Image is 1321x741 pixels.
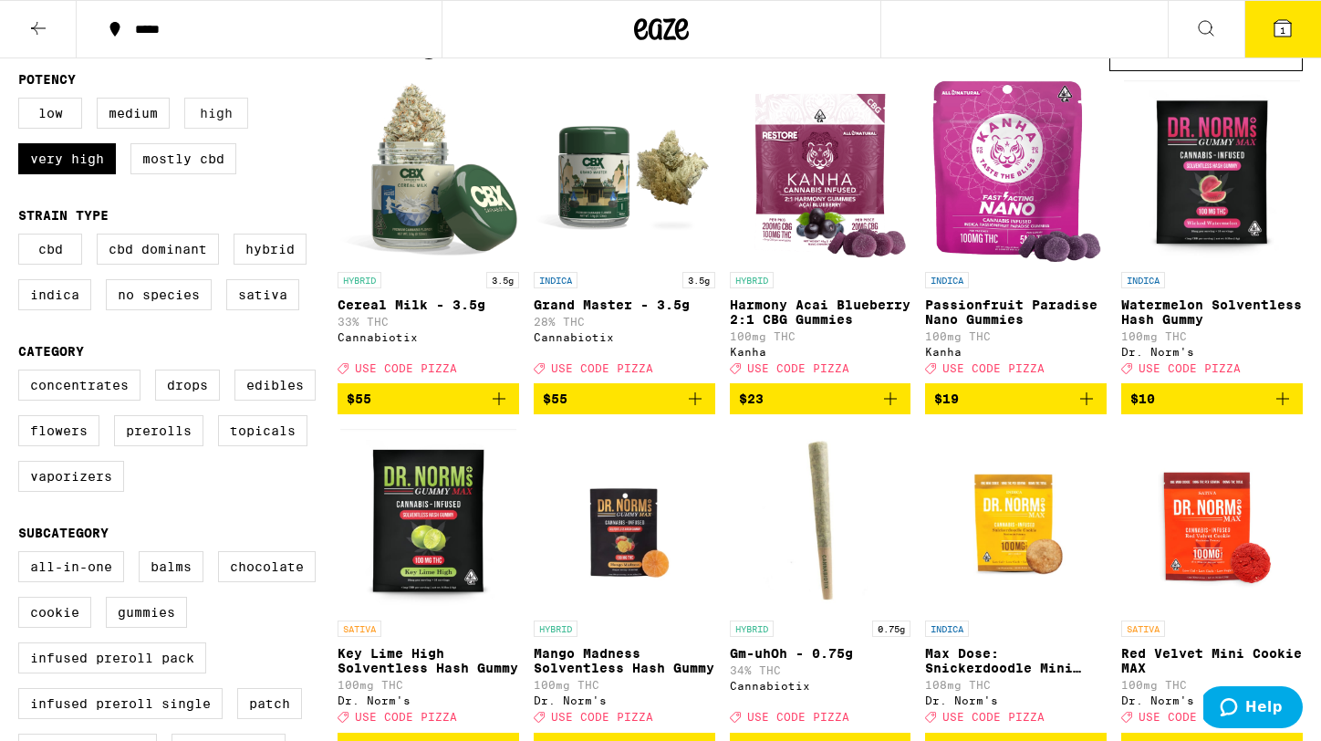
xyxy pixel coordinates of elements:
[18,98,82,129] label: Low
[18,526,109,540] legend: Subcategory
[730,272,774,288] p: HYBRID
[338,297,519,312] p: Cereal Milk - 3.5g
[18,461,124,492] label: Vaporizers
[1124,80,1300,263] img: Dr. Norm's - Watermelon Solventless Hash Gummy
[338,316,519,328] p: 33% THC
[730,346,911,358] div: Kanha
[1121,80,1303,383] a: Open page for Watermelon Solventless Hash Gummy from Dr. Norm's
[97,234,219,265] label: CBD Dominant
[747,362,849,374] span: USE CODE PIZZA
[925,272,969,288] p: INDICA
[1121,429,1303,732] a: Open page for Red Velvet Mini Cookie MAX from Dr. Norm's
[18,551,124,582] label: All-In-One
[534,429,715,611] img: Dr. Norm's - Mango Madness Solventless Hash Gummy
[551,712,653,724] span: USE CODE PIZZA
[18,642,206,673] label: Infused Preroll Pack
[925,621,969,637] p: INDICA
[925,679,1107,691] p: 108mg THC
[534,80,715,383] a: Open page for Grand Master - 3.5g from Cannabiotix
[18,208,109,223] legend: Strain Type
[338,80,519,263] img: Cannabiotix - Cereal Milk - 3.5g
[106,279,212,310] label: No Species
[730,646,911,661] p: Gm-uhOh - 0.75g
[925,383,1107,414] button: Add to bag
[18,234,82,265] label: CBD
[338,272,381,288] p: HYBRID
[534,694,715,706] div: Dr. Norm's
[942,362,1045,374] span: USE CODE PIZZA
[730,621,774,637] p: HYBRID
[18,72,76,87] legend: Potency
[218,551,316,582] label: Chocolate
[730,383,911,414] button: Add to bag
[347,391,371,406] span: $55
[534,429,715,732] a: Open page for Mango Madness Solventless Hash Gummy from Dr. Norm's
[925,80,1107,383] a: Open page for Passionfruit Paradise Nano Gummies from Kanha
[747,712,849,724] span: USE CODE PIZZA
[237,688,302,719] label: Patch
[355,362,457,374] span: USE CODE PIZZA
[338,679,519,691] p: 100mg THC
[925,694,1107,706] div: Dr. Norm's
[1121,383,1303,414] button: Add to bag
[730,297,911,327] p: Harmony Acai Blueberry 2:1 CBG Gummies
[925,646,1107,675] p: Max Dose: Snickerdoodle Mini Cookie - Indica
[534,646,715,675] p: Mango Madness Solventless Hash Gummy
[234,234,307,265] label: Hybrid
[934,391,959,406] span: $19
[1121,621,1165,637] p: SATIVA
[184,98,248,129] label: High
[1121,330,1303,342] p: 100mg THC
[925,429,1107,611] img: Dr. Norm's - Max Dose: Snickerdoodle Mini Cookie - Indica
[730,664,911,676] p: 34% THC
[931,80,1101,263] img: Kanha - Passionfruit Paradise Nano Gummies
[925,297,1107,327] p: Passionfruit Paradise Nano Gummies
[730,429,911,732] a: Open page for Gm-uhOh - 0.75g from Cannabiotix
[730,429,911,611] img: Cannabiotix - Gm-uhOh - 0.75g
[730,680,911,692] div: Cannabiotix
[338,331,519,343] div: Cannabiotix
[682,272,715,288] p: 3.5g
[534,621,577,637] p: HYBRID
[1121,429,1303,611] img: Dr. Norm's - Red Velvet Mini Cookie MAX
[551,362,653,374] span: USE CODE PIZZA
[338,383,519,414] button: Add to bag
[355,712,457,724] span: USE CODE PIZZA
[534,80,715,263] img: Cannabiotix - Grand Master - 3.5g
[925,346,1107,358] div: Kanha
[925,429,1107,732] a: Open page for Max Dose: Snickerdoodle Mini Cookie - Indica from Dr. Norm's
[97,98,170,129] label: Medium
[1121,346,1303,358] div: Dr. Norm's
[226,279,299,310] label: Sativa
[18,597,91,628] label: Cookie
[1244,1,1321,57] button: 1
[1121,272,1165,288] p: INDICA
[1130,391,1155,406] span: $10
[338,694,519,706] div: Dr. Norm's
[18,143,116,174] label: Very High
[218,415,307,446] label: Topicals
[338,621,381,637] p: SATIVA
[543,391,567,406] span: $55
[486,272,519,288] p: 3.5g
[139,551,203,582] label: Balms
[534,297,715,312] p: Grand Master - 3.5g
[18,688,223,719] label: Infused Preroll Single
[534,272,577,288] p: INDICA
[1139,712,1241,724] span: USE CODE PIZZA
[731,80,909,263] img: Kanha - Harmony Acai Blueberry 2:1 CBG Gummies
[106,597,187,628] label: Gummies
[338,646,519,675] p: Key Lime High Solventless Hash Gummy
[872,621,910,637] p: 0.75g
[925,330,1107,342] p: 100mg THC
[942,712,1045,724] span: USE CODE PIZZA
[340,429,516,611] img: Dr. Norm's - Key Lime High Solventless Hash Gummy
[534,679,715,691] p: 100mg THC
[155,370,220,401] label: Drops
[1280,25,1285,36] span: 1
[338,80,519,383] a: Open page for Cereal Milk - 3.5g from Cannabiotix
[739,391,764,406] span: $23
[534,316,715,328] p: 28% THC
[730,80,911,383] a: Open page for Harmony Acai Blueberry 2:1 CBG Gummies from Kanha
